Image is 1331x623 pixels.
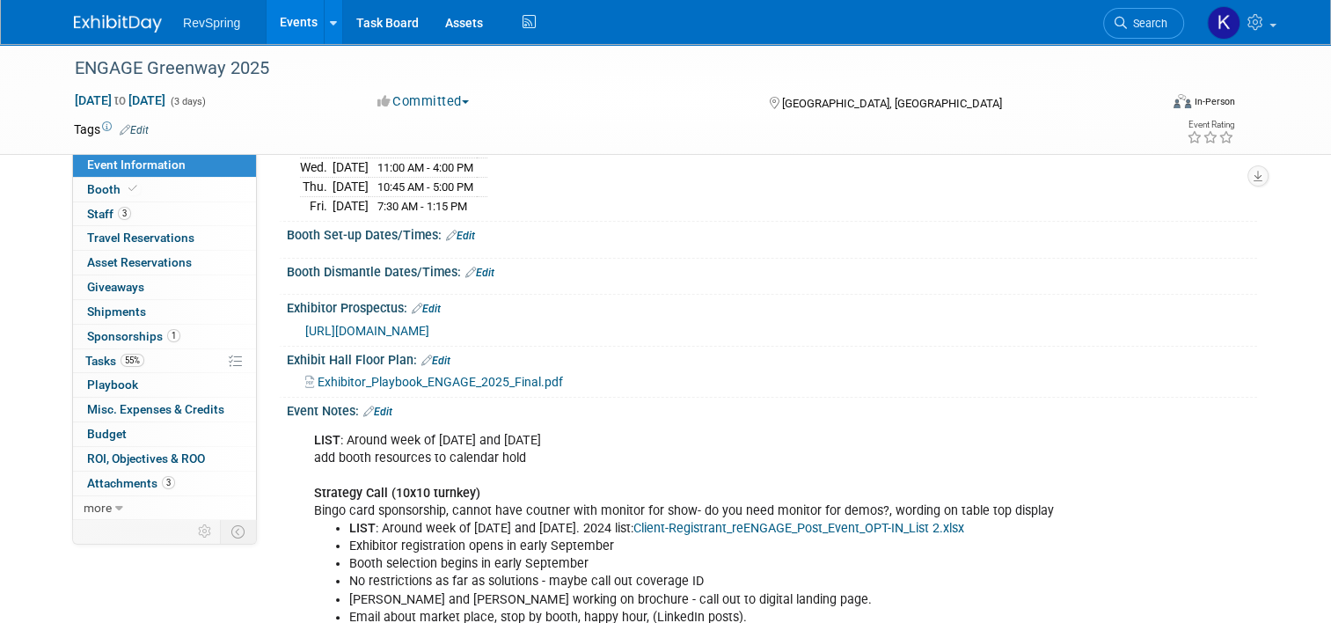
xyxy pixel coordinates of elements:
a: Edit [446,230,475,242]
span: 11:00 AM - 4:00 PM [377,161,473,174]
span: Giveaways [87,280,144,294]
li: [PERSON_NAME] and [PERSON_NAME] working on brochure - call out to digital landing page. [349,591,1058,609]
td: Toggle Event Tabs [221,520,257,543]
span: Shipments [87,304,146,319]
span: ROI, Objectives & ROO [87,451,205,465]
a: Sponsorships1 [73,325,256,348]
b: LIST [314,433,340,448]
td: Tags [74,121,149,138]
span: 55% [121,354,144,367]
a: Playbook [73,373,256,397]
td: [DATE] [333,178,369,197]
div: Exhibit Hall Floor Plan: [287,347,1257,370]
a: Shipments [73,300,256,324]
a: Asset Reservations [73,251,256,275]
a: Tasks55% [73,349,256,373]
b: LIST [349,521,376,536]
img: ExhibitDay [74,15,162,33]
span: Search [1127,17,1167,30]
a: Booth [73,178,256,202]
span: Budget [87,427,127,441]
span: more [84,501,112,515]
span: Travel Reservations [87,231,194,245]
a: Edit [465,267,494,279]
span: (3 days) [169,96,206,107]
span: 1 [167,329,180,342]
a: Travel Reservations [73,226,256,250]
a: Search [1103,8,1184,39]
span: Asset Reservations [87,255,192,269]
li: Booth selection begins in early September [349,555,1058,573]
span: RevSpring [183,16,240,30]
a: Misc. Expenses & Credits [73,398,256,421]
a: Event Information [73,153,256,177]
a: Attachments3 [73,472,256,495]
a: Staff3 [73,202,256,226]
li: No restrictions as far as solutions - maybe call out coverage ID [349,573,1058,590]
div: Exhibitor Prospectus: [287,295,1257,318]
span: Staff [87,207,131,221]
td: [DATE] [333,158,369,178]
a: [URL][DOMAIN_NAME] [305,324,429,338]
a: Exhibitor_Playbook_ENGAGE_2025_Final.pdf [305,375,563,389]
span: Misc. Expenses & Credits [87,402,224,416]
span: Attachments [87,476,175,490]
span: [GEOGRAPHIC_DATA], [GEOGRAPHIC_DATA] [782,97,1002,110]
a: more [73,496,256,520]
a: Edit [120,124,149,136]
span: Booth [87,182,141,196]
div: Event Rating [1187,121,1234,129]
a: Giveaways [73,275,256,299]
td: [DATE] [333,196,369,215]
td: Wed. [300,158,333,178]
img: Format-Inperson.png [1174,94,1191,108]
a: Client-Registrant_reENGAGE_Post_Event_OPT-IN_List 2.xlsx [633,521,964,536]
span: to [112,93,128,107]
span: 3 [118,207,131,220]
a: Edit [363,406,392,418]
span: Tasks [85,354,144,368]
td: Thu. [300,178,333,197]
span: Event Information [87,158,186,172]
span: [DATE] [DATE] [74,92,166,108]
a: Budget [73,422,256,446]
div: In-Person [1194,95,1235,108]
a: Edit [412,303,441,315]
img: Kelsey Culver [1207,6,1240,40]
b: Strategy Call (10x10 turnkey) [314,486,480,501]
span: 7:30 AM - 1:15 PM [377,200,467,213]
span: 3 [162,476,175,489]
td: Fri. [300,196,333,215]
div: Event Format [1064,92,1235,118]
a: ROI, Objectives & ROO [73,447,256,471]
a: Edit [421,355,450,367]
div: Event Notes: [287,398,1257,421]
button: Committed [371,92,476,111]
span: Exhibitor_Playbook_ENGAGE_2025_Final.pdf [318,375,563,389]
li: Exhibitor registration opens in early September [349,538,1058,555]
td: Personalize Event Tab Strip [190,520,221,543]
span: Playbook [87,377,138,392]
li: : Around week of [DATE] and [DATE]. 2024 list: [349,520,1058,538]
i: Booth reservation complete [128,184,137,194]
div: Booth Dismantle Dates/Times: [287,259,1257,282]
span: 10:45 AM - 5:00 PM [377,180,473,194]
span: Sponsorships [87,329,180,343]
div: Booth Set-up Dates/Times: [287,222,1257,245]
div: ENGAGE Greenway 2025 [69,53,1137,84]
